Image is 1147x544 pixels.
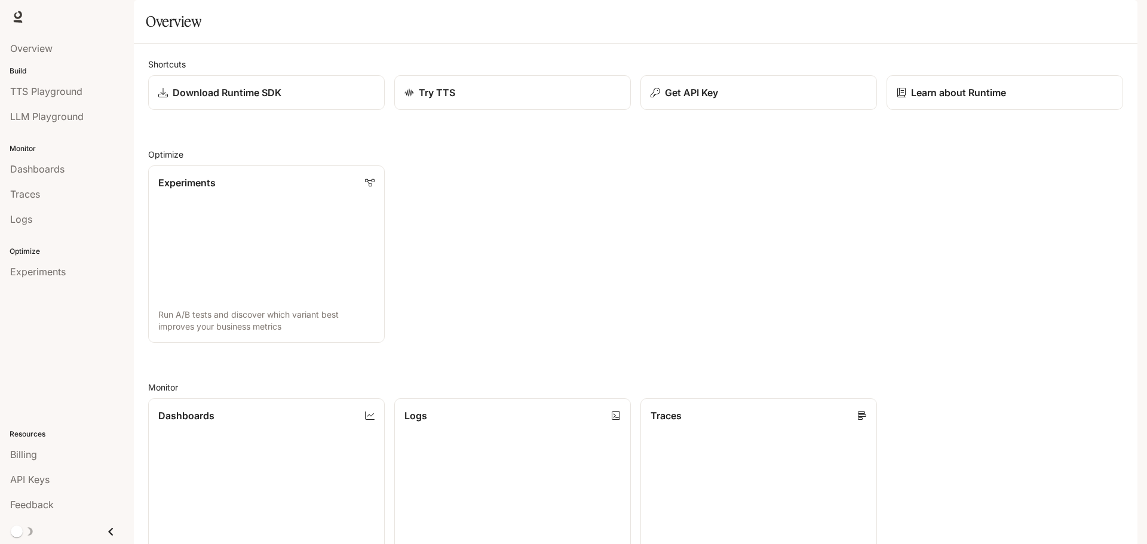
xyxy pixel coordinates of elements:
p: Dashboards [158,408,214,423]
p: Download Runtime SDK [173,85,281,100]
a: Try TTS [394,75,631,110]
p: Traces [651,408,682,423]
p: Learn about Runtime [911,85,1006,100]
button: Get API Key [640,75,877,110]
h2: Optimize [148,148,1123,161]
p: Run A/B tests and discover which variant best improves your business metrics [158,309,375,333]
a: ExperimentsRun A/B tests and discover which variant best improves your business metrics [148,165,385,343]
h2: Shortcuts [148,58,1123,70]
p: Try TTS [419,85,455,100]
h1: Overview [146,10,201,33]
p: Experiments [158,176,216,190]
a: Learn about Runtime [887,75,1123,110]
h2: Monitor [148,381,1123,394]
a: Download Runtime SDK [148,75,385,110]
p: Get API Key [665,85,718,100]
p: Logs [404,408,427,423]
